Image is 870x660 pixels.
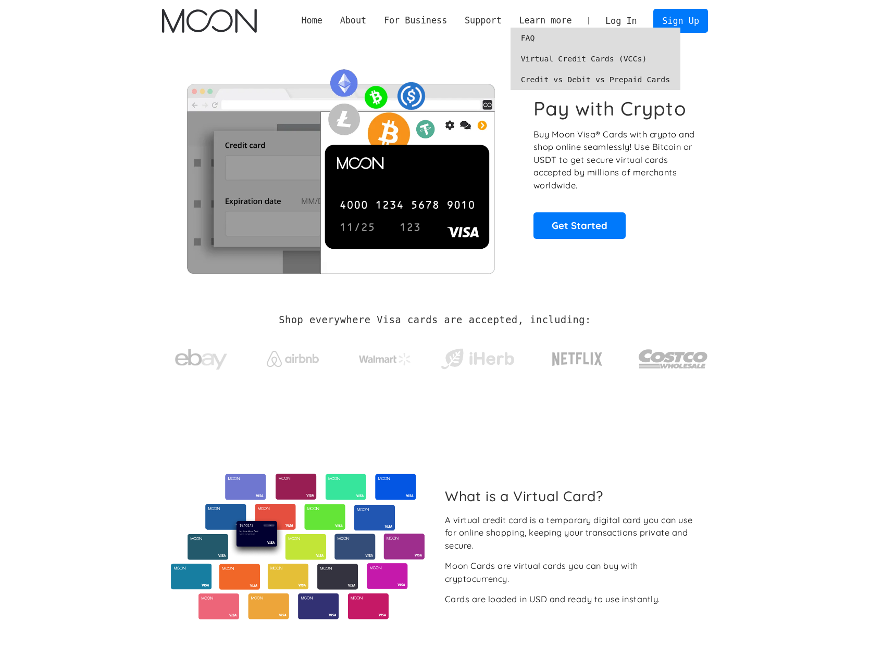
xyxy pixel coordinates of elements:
div: About [331,14,375,27]
div: For Business [375,14,456,27]
div: Learn more [511,14,581,27]
img: Moon Cards let you spend your crypto anywhere Visa is accepted. [162,62,519,273]
a: iHerb [439,335,516,378]
a: Log In [596,9,645,32]
a: ebay [162,333,240,381]
div: Support [465,14,502,27]
img: ebay [175,343,227,376]
a: Sign Up [653,9,707,32]
h2: Shop everywhere Visa cards are accepted, including: [279,314,591,326]
nav: Learn more [511,28,681,90]
img: Airbnb [267,351,319,367]
div: Learn more [519,14,571,27]
a: Virtual Credit Cards (VCCs) [511,48,681,69]
h2: What is a Virtual Card? [445,488,700,504]
a: Netflix [531,336,624,377]
p: Buy Moon Visa® Cards with crypto and shop online seamlessly! Use Bitcoin or USDT to get secure vi... [533,128,697,192]
div: Moon Cards are virtual cards you can buy with cryptocurrency. [445,560,700,585]
a: home [162,9,256,33]
img: Costco [638,339,708,378]
img: iHerb [439,346,516,373]
a: Costco [638,329,708,384]
img: Walmart [359,353,411,365]
img: Netflix [551,346,603,372]
a: Home [293,14,331,27]
a: Airbnb [254,340,332,372]
div: For Business [384,14,447,27]
div: A virtual credit card is a temporary digital card you can use for online shopping, keeping your t... [445,514,700,552]
h1: Pay with Crypto [533,97,687,120]
div: Support [456,14,510,27]
img: Virtual cards from Moon [169,474,426,619]
div: About [340,14,367,27]
a: Get Started [533,212,626,238]
a: Walmart [346,342,424,371]
a: FAQ [511,28,681,48]
a: Credit vs Debit vs Prepaid Cards [511,69,681,90]
img: Moon Logo [162,9,256,33]
div: Cards are loaded in USD and ready to use instantly. [445,593,660,606]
